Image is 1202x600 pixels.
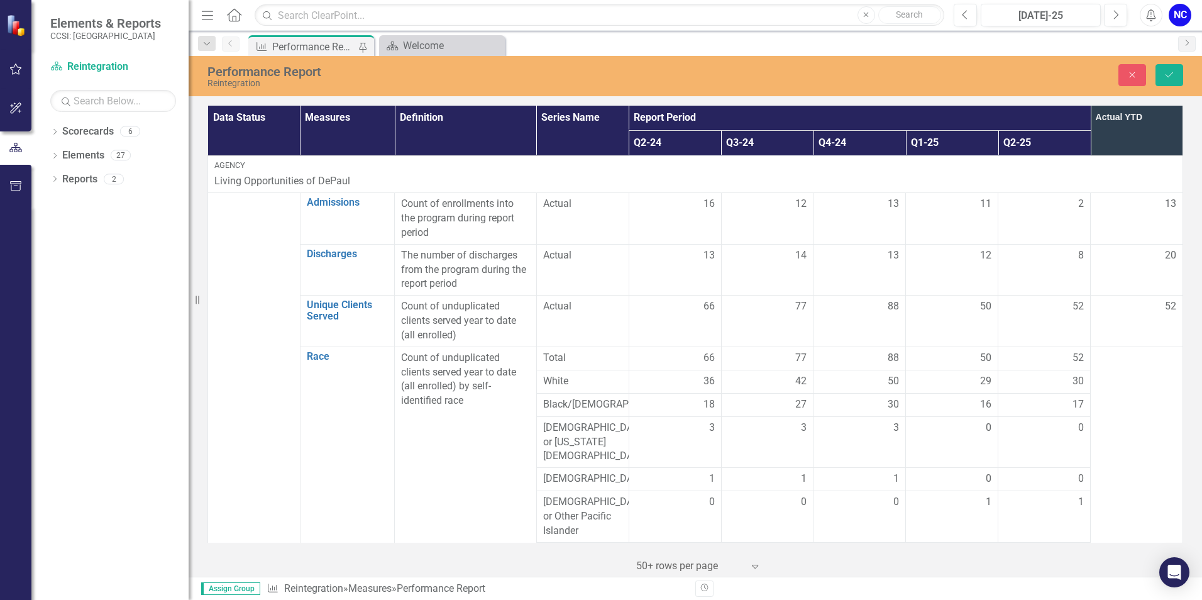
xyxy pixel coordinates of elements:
[801,421,807,435] span: 3
[981,4,1101,26] button: [DATE]-25
[6,14,28,36] img: ClearPoint Strategy
[207,79,754,88] div: Reintegration
[888,374,899,389] span: 50
[893,472,899,486] span: 1
[878,6,941,24] button: Search
[795,248,807,263] span: 14
[795,351,807,365] span: 77
[1169,4,1191,26] button: NC
[795,299,807,314] span: 77
[401,299,530,343] p: Count of unduplicated clients served year to date (all enrolled)
[401,197,530,240] div: Count of enrollments into the program during report period
[543,299,622,314] span: Actual
[543,472,622,486] span: [DEMOGRAPHIC_DATA]
[1159,557,1189,587] div: Open Intercom Messenger
[543,351,622,365] span: Total
[795,197,807,211] span: 12
[1165,197,1176,209] span: 13
[1072,374,1084,389] span: 30
[980,397,991,412] span: 16
[893,495,899,509] span: 0
[111,150,131,161] div: 27
[986,472,991,486] span: 0
[1165,249,1176,261] span: 20
[382,38,502,53] a: Welcome
[267,582,686,596] div: » »
[888,299,899,314] span: 88
[980,299,991,314] span: 50
[62,148,104,163] a: Elements
[307,197,388,208] a: Admissions
[980,248,991,263] span: 12
[703,374,715,389] span: 36
[255,4,944,26] input: Search ClearPoint...
[1078,495,1084,509] span: 1
[980,374,991,389] span: 29
[1078,421,1084,435] span: 0
[543,421,622,464] span: [DEMOGRAPHIC_DATA] or [US_STATE][DEMOGRAPHIC_DATA]
[348,582,392,594] a: Measures
[703,351,715,365] span: 66
[1072,397,1084,412] span: 17
[980,197,991,211] span: 11
[214,174,1176,189] p: Living Opportunities of DePaul
[401,351,530,408] p: Count of unduplicated clients served year to date (all enrolled) by self-identified race
[284,582,343,594] a: Reintegration
[120,126,140,137] div: 6
[888,397,899,412] span: 30
[1072,299,1084,314] span: 52
[888,248,899,263] span: 13
[1165,300,1176,312] span: 52
[214,160,1176,171] div: Agency
[104,174,124,184] div: 2
[703,397,715,412] span: 18
[62,172,97,187] a: Reports
[543,248,622,263] span: Actual
[980,351,991,365] span: 50
[888,197,899,211] span: 13
[896,9,923,19] span: Search
[1078,472,1084,486] span: 0
[62,125,114,139] a: Scorecards
[795,397,807,412] span: 27
[703,248,715,263] span: 13
[50,90,176,112] input: Search Below...
[703,197,715,211] span: 16
[543,397,622,412] span: Black/[DEMOGRAPHIC_DATA]
[709,472,715,486] span: 1
[50,31,161,41] small: CCSI: [GEOGRAPHIC_DATA]
[50,60,176,74] a: Reintegration
[403,38,502,53] div: Welcome
[986,495,991,509] span: 1
[1078,248,1084,263] span: 8
[801,495,807,509] span: 0
[985,8,1096,23] div: [DATE]-25
[543,495,622,538] span: [DEMOGRAPHIC_DATA] or Other Pacific Islander
[207,65,754,79] div: Performance Report
[307,299,388,321] a: Unique Clients Served
[986,421,991,435] span: 0
[543,197,622,211] span: Actual
[397,582,485,594] div: Performance Report
[888,351,899,365] span: 88
[893,421,899,435] span: 3
[801,472,807,486] span: 1
[307,248,388,260] a: Discharges
[709,495,715,509] span: 0
[272,39,355,55] div: Performance Report
[1072,351,1084,365] span: 52
[703,299,715,314] span: 66
[795,374,807,389] span: 42
[307,351,388,362] a: Race
[201,582,260,595] span: Assign Group
[1078,197,1084,211] span: 2
[50,16,161,31] span: Elements & Reports
[401,248,530,292] div: The number of discharges from the program during the report period
[709,421,715,435] span: 3
[543,374,622,389] span: White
